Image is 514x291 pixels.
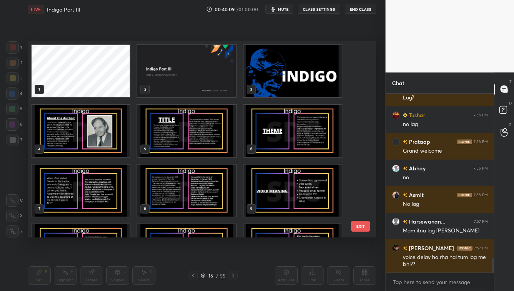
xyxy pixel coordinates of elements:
img: iconic-dark.1390631f.png [457,139,472,144]
div: 7:56 PM [474,139,488,144]
div: Mam itna lag [PERSON_NAME] [403,227,488,235]
p: T [509,79,512,84]
div: 7:56 PM [474,166,488,170]
div: voice delay ho rha hai tum log me bhi?? [403,254,488,268]
img: no-rating-badge.077c3623.svg [403,220,407,224]
img: 1756907333SXJ4HC.pdf [137,104,235,156]
img: no-rating-badge.077c3623.svg [403,246,407,251]
div: grid [28,41,363,238]
div: 2 [7,57,22,69]
img: 1756907333SXJ4HC.pdf [244,104,342,156]
img: default.png [392,217,400,225]
div: 3 [7,72,22,84]
img: iconic-dark.1390631f.png [457,192,472,197]
img: 1756907333SXJ4HC.pdf [137,164,235,216]
img: 1756907333SXJ4HC.pdf [32,164,130,216]
img: 7a1e50db602e4d908bd947df228e6d7c.jpg [392,191,400,198]
div: 7 [7,134,22,146]
img: Learner_Badge_beginner_1_8b307cf2a0.svg [403,113,407,118]
div: 1 [7,41,22,54]
h6: Abhay [407,164,426,172]
div: 6 [6,118,22,131]
div: grid [386,94,494,273]
img: no-rating-badge.077c3623.svg [403,167,407,171]
div: X [6,210,23,222]
img: 1756907333SXJ4HC.pdf [137,224,235,276]
button: mute [265,5,293,14]
div: 55 [220,272,225,279]
div: 7:56 PM [474,113,488,117]
img: 3798af8ba8b94c6b99d6c1f2f021b6fe.jpg [392,111,400,119]
img: 1756907333SXJ4HC.pdf [244,45,342,97]
div: C [6,194,23,207]
h6: Tushar [407,111,425,119]
div: 4 [6,87,22,100]
button: End Class [345,5,376,14]
div: 7:57 PM [474,246,488,250]
p: D [509,100,512,106]
img: 1756907333SXJ4HC.pdf [244,224,342,276]
h6: Harsewanan... [407,217,446,225]
div: 7:56 PM [474,192,488,197]
h6: Asmit [407,191,424,199]
div: No lag [403,200,488,208]
div: / [216,273,219,278]
img: 1756907333SXJ4HC.pdf [244,164,342,216]
div: Z [7,225,23,237]
img: iconic-dark.1390631f.png [457,246,472,250]
img: 75c51c5c-88cc-11f0-9b84-b284d5e5bfc3.jpg [137,45,235,97]
p: Chat [386,73,411,93]
div: 16 [207,273,215,278]
div: Grand welcome [403,147,488,155]
div: no lag [403,121,488,128]
p: G [509,122,512,128]
img: b01c95a06f0d47859c1b5d7a2e4f7510.jpg [392,244,400,252]
img: 1756907333SXJ4HC.pdf [32,104,130,156]
h6: [PERSON_NAME] [407,244,454,252]
h6: Prataap [407,138,430,146]
button: EXIT [351,221,370,232]
img: 175b51d4f7ae4d6ba267373a32b4325b.jpg [392,164,400,172]
h4: Indigo Part III [47,6,80,13]
div: 5 [6,103,22,115]
div: LIVE [28,5,44,14]
img: 1756907333SXJ4HC.pdf [32,224,130,276]
img: no-rating-badge.077c3623.svg [403,193,407,197]
img: 6f8a2a5e57f74870ae69a95c352bc83b.jpg [392,138,400,145]
div: 7:57 PM [474,219,488,224]
span: mute [278,7,289,12]
div: no [403,174,488,182]
div: Lag? [403,94,488,102]
img: no-rating-badge.077c3623.svg [403,140,407,144]
button: CLASS SETTINGS [298,5,340,14]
